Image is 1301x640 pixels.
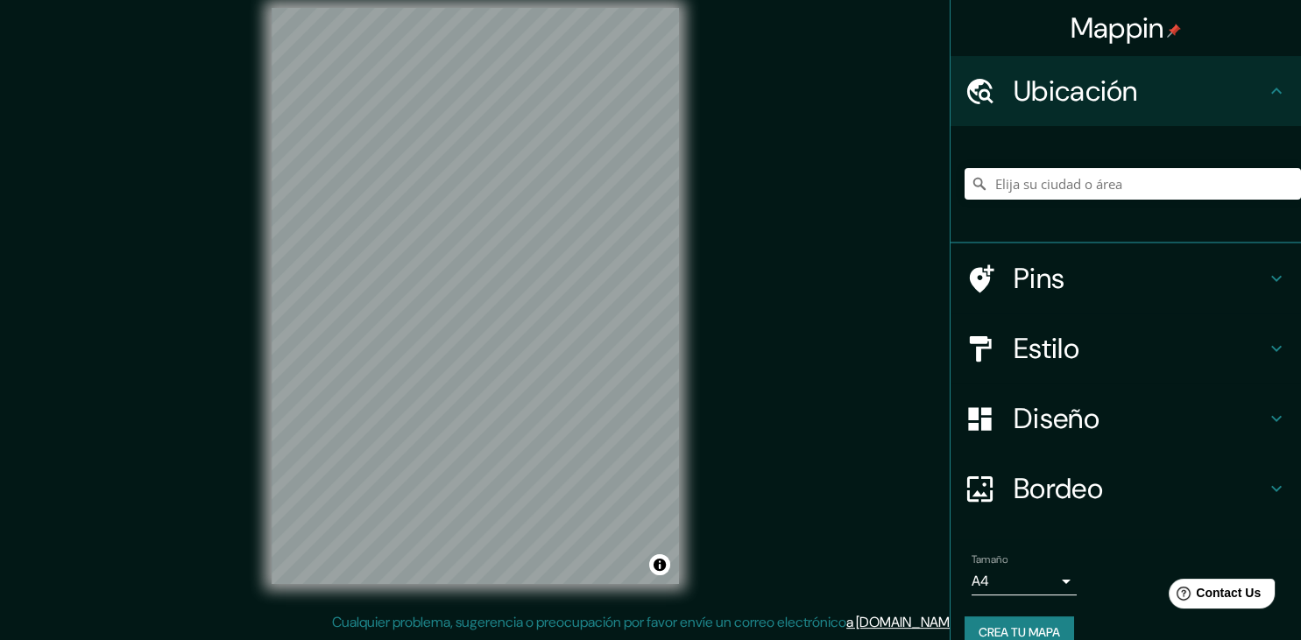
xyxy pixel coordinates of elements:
[272,8,679,584] canvas: Mapa
[1167,24,1181,38] img: pin-icon.png
[1014,331,1266,366] h4: Estilo
[1014,401,1266,436] h4: Diseño
[1071,11,1182,46] h4: Mappin
[972,552,1008,567] label: Tamaño
[1014,261,1266,296] h4: Pins
[1014,471,1266,506] h4: Bordeo
[846,613,960,631] a: a [DOMAIN_NAME]
[965,168,1301,200] input: Elija su ciudad o área
[332,612,963,633] p: Cualquier problema, sugerencia o preocupación por favor envíe un correo electrónico .
[951,243,1301,313] div: Pins
[951,56,1301,126] div: Ubicación
[951,454,1301,524] div: Bordeo
[972,567,1077,595] div: A4
[951,383,1301,454] div: Diseño
[1014,74,1266,109] h4: Ubicación
[649,554,670,575] button: Atribución de choques
[1145,572,1282,621] iframe: Help widget launcher
[951,313,1301,383] div: Estilo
